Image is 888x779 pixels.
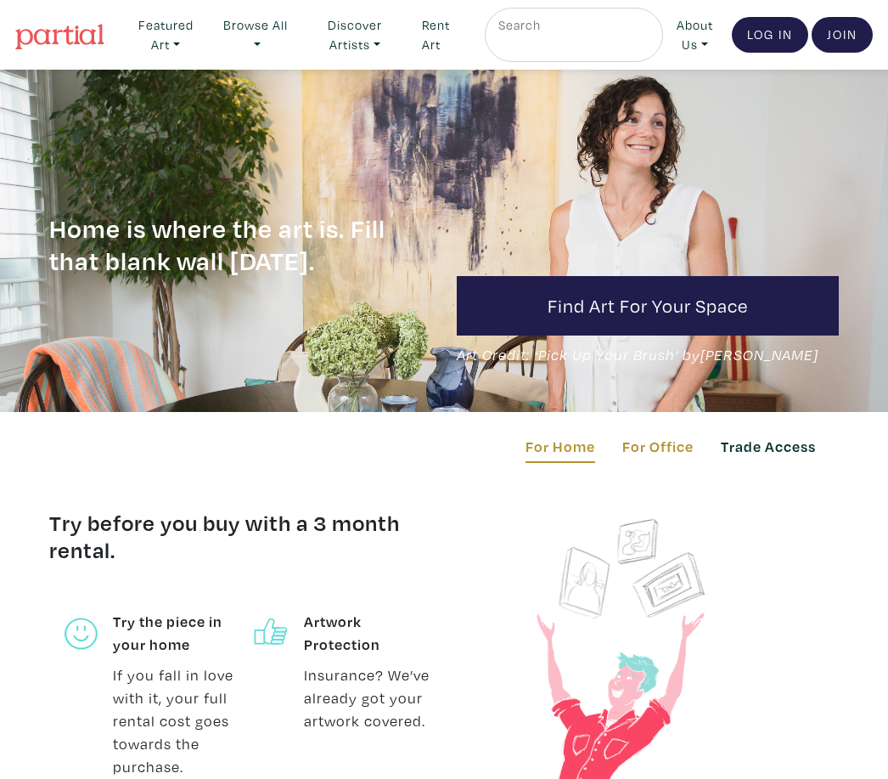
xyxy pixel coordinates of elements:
[216,8,296,62] a: Browse All
[457,276,839,336] a: Find art for your space
[812,17,873,53] a: Join
[622,435,694,458] a: For Office
[663,8,728,62] a: About Us
[497,14,650,36] input: Search
[250,618,293,650] img: Try the piece in your home
[49,509,431,610] h4: Try before you buy with a 3 month rental.
[300,8,411,62] a: Discover Artists
[457,343,839,366] span: Art Credit: ‘Pick Up Your Brush’ by
[414,8,473,62] a: Rent Art
[49,212,431,276] h1: Home is where the art is. Fill that blank wall [DATE].
[60,618,103,650] img: Try the piece in your home
[732,17,808,53] a: Log In
[525,435,595,464] a: For Home
[113,610,240,778] div: If you fall in love with it, your full rental cost goes towards the purchase.
[304,610,431,656] b: Artwork Protection
[113,610,240,656] b: Try the piece in your home
[700,345,818,364] a: [PERSON_NAME]
[120,8,211,62] a: Featured Art
[304,610,431,778] div: Insurance? We’ve already got your artwork covered.
[721,435,816,458] a: Trade Access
